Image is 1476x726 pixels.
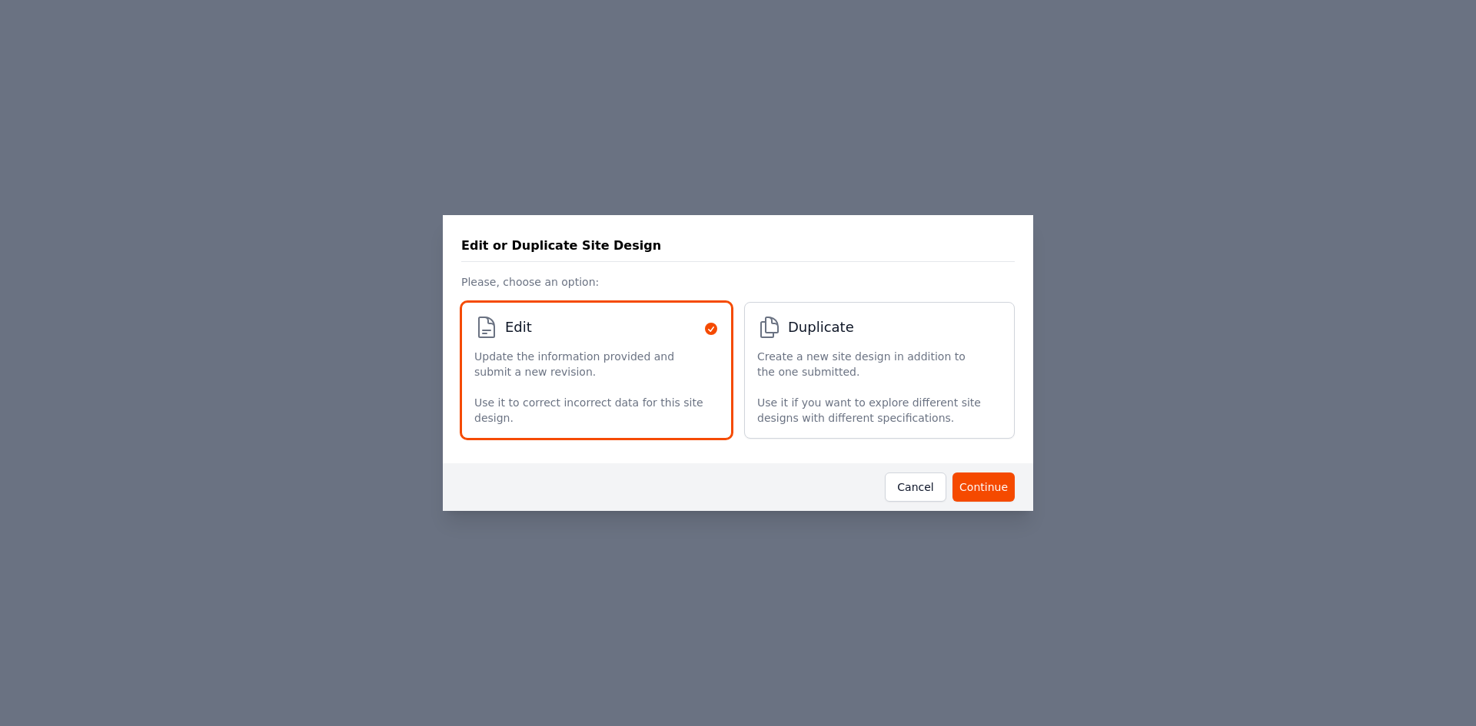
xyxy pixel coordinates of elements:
span: Duplicate [788,317,854,338]
p: Use it if you want to explore different site designs with different specifications. [757,395,986,426]
p: Please, choose an option: [461,262,1015,290]
button: Cancel [885,472,946,502]
p: Update the information provided and submit a new revision. [474,349,703,380]
p: Create a new site design in addition to the one submitted. [757,349,986,380]
span: Edit [505,317,532,338]
button: Continue [952,472,1015,502]
h3: Edit or Duplicate Site Design [461,237,661,255]
p: Use it to correct incorrect data for this site design. [474,395,703,426]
